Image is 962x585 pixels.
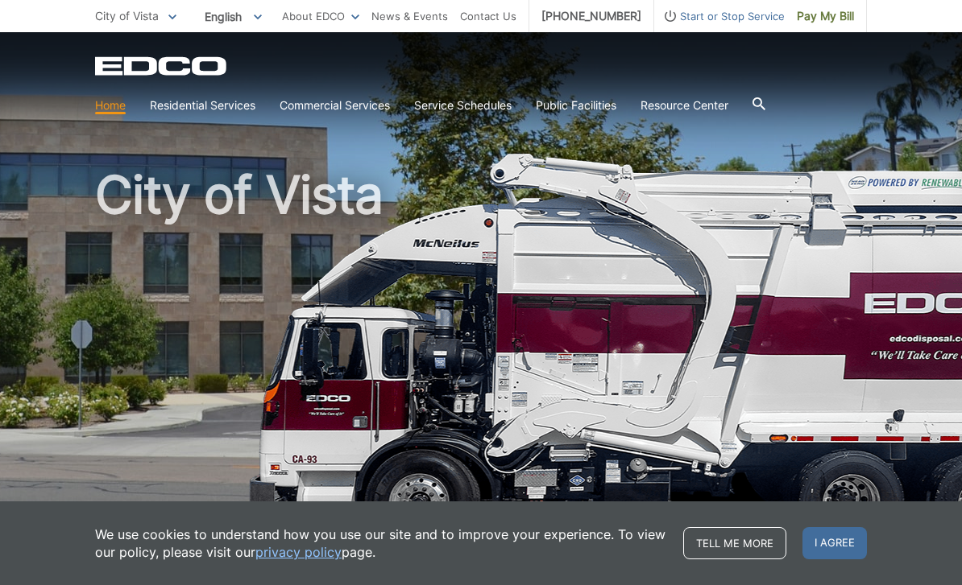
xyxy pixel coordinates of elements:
[95,169,867,522] h1: City of Vista
[280,97,390,114] a: Commercial Services
[797,7,854,25] span: Pay My Bill
[683,527,786,559] a: Tell me more
[414,97,512,114] a: Service Schedules
[255,543,342,561] a: privacy policy
[641,97,728,114] a: Resource Center
[193,3,274,30] span: English
[95,56,229,76] a: EDCD logo. Return to the homepage.
[282,7,359,25] a: About EDCO
[95,97,126,114] a: Home
[460,7,516,25] a: Contact Us
[371,7,448,25] a: News & Events
[150,97,255,114] a: Residential Services
[95,525,667,561] p: We use cookies to understand how you use our site and to improve your experience. To view our pol...
[95,9,159,23] span: City of Vista
[536,97,616,114] a: Public Facilities
[802,527,867,559] span: I agree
